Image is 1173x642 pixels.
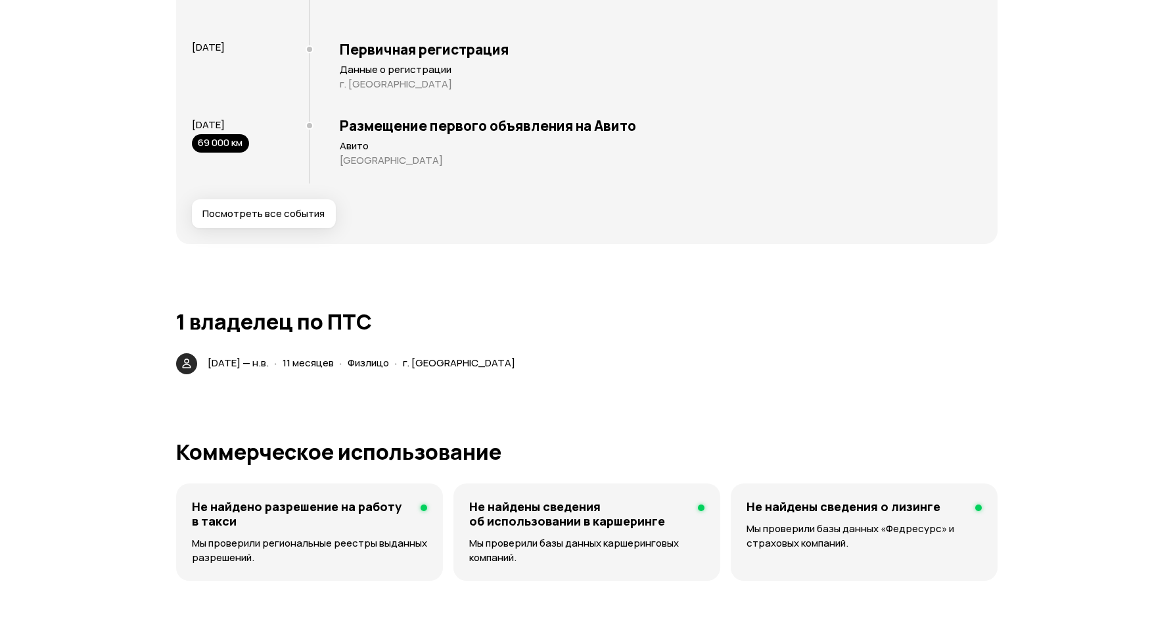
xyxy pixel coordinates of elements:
span: [DATE] — н.в. [208,356,269,370]
p: [GEOGRAPHIC_DATA] [340,154,982,167]
span: · [339,352,342,374]
h4: Не найдены сведения об использовании в каршеринге [469,499,687,528]
span: · [274,352,277,374]
span: · [394,352,398,374]
p: г. [GEOGRAPHIC_DATA] [340,78,982,91]
h4: Не найдены сведения о лизинге [747,499,940,514]
span: [DATE] [192,118,225,132]
span: Посмотреть все события [202,207,325,220]
h3: Размещение первого объявления на Авито [340,117,982,134]
h4: Не найдено разрешение на работу в такси [192,499,410,528]
span: г. [GEOGRAPHIC_DATA] [403,356,515,370]
button: Посмотреть все события [192,199,336,228]
h3: Первичная регистрация [340,41,982,58]
p: Авито [340,139,982,153]
p: Мы проверили региональные реестры выданных разрешений. [192,536,427,565]
span: Физлицо [348,356,389,370]
h1: 1 владелец по ПТС [176,310,998,333]
p: Мы проверили базы данных каршеринговых компаний. [469,536,704,565]
span: [DATE] [192,40,225,54]
p: Данные о регистрации [340,63,982,76]
span: 11 месяцев [283,356,334,370]
p: Мы проверили базы данных «Федресурс» и страховых компаний. [747,522,981,551]
h1: Коммерческое использование [176,440,998,464]
div: 69 000 км [192,134,249,153]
